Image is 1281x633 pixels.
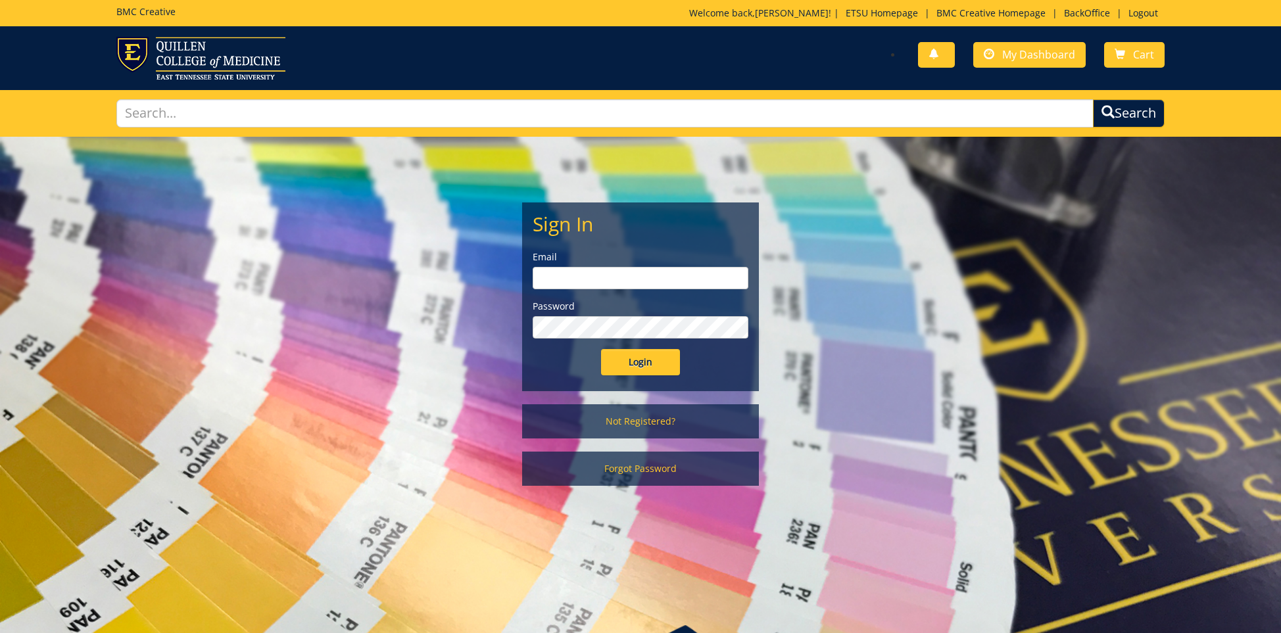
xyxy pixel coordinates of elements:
[1133,47,1154,62] span: Cart
[689,7,1165,20] p: Welcome back, ! | | | |
[533,300,748,313] label: Password
[755,7,829,19] a: [PERSON_NAME]
[1122,7,1165,19] a: Logout
[522,404,759,438] a: Not Registered?
[522,452,759,486] a: Forgot Password
[116,7,176,16] h5: BMC Creative
[973,42,1086,68] a: My Dashboard
[1093,99,1165,128] button: Search
[601,349,680,375] input: Login
[1104,42,1165,68] a: Cart
[839,7,925,19] a: ETSU Homepage
[1057,7,1117,19] a: BackOffice
[533,250,748,264] label: Email
[116,37,285,80] img: ETSU logo
[1002,47,1075,62] span: My Dashboard
[533,213,748,235] h2: Sign In
[116,99,1093,128] input: Search...
[930,7,1052,19] a: BMC Creative Homepage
